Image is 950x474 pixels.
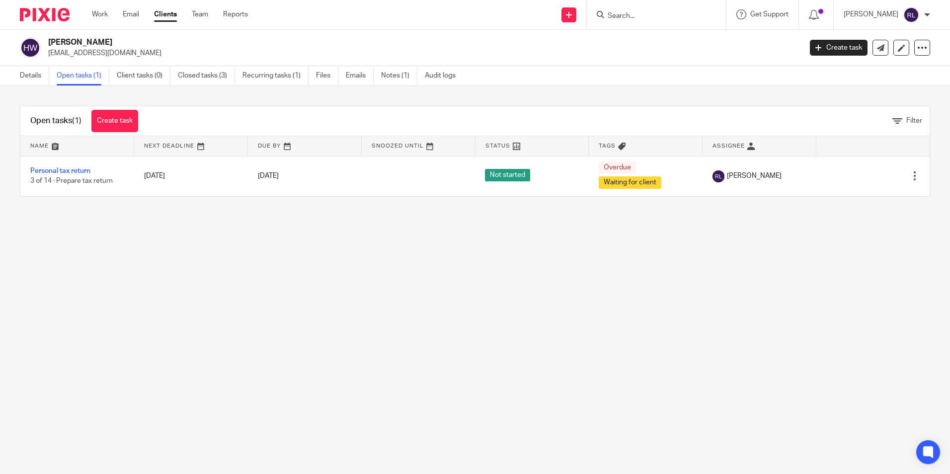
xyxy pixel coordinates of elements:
[346,66,374,85] a: Emails
[134,156,248,196] td: [DATE]
[48,48,795,58] p: [EMAIL_ADDRESS][DOMAIN_NAME]
[223,9,248,19] a: Reports
[20,66,49,85] a: Details
[242,66,309,85] a: Recurring tasks (1)
[599,143,616,149] span: Tags
[316,66,338,85] a: Files
[599,176,661,189] span: Waiting for client
[381,66,417,85] a: Notes (1)
[607,12,696,21] input: Search
[485,143,510,149] span: Status
[123,9,139,19] a: Email
[727,171,782,181] span: [PERSON_NAME]
[372,143,424,149] span: Snoozed Until
[258,172,279,179] span: [DATE]
[30,116,81,126] h1: Open tasks
[30,167,90,174] a: Personal tax return
[20,37,41,58] img: svg%3E
[72,117,81,125] span: (1)
[91,110,138,132] a: Create task
[192,9,208,19] a: Team
[712,170,724,182] img: svg%3E
[750,11,789,18] span: Get Support
[810,40,868,56] a: Create task
[154,9,177,19] a: Clients
[485,169,530,181] span: Not started
[844,9,898,19] p: [PERSON_NAME]
[92,9,108,19] a: Work
[178,66,235,85] a: Closed tasks (3)
[48,37,645,48] h2: [PERSON_NAME]
[599,161,636,174] span: Overdue
[903,7,919,23] img: svg%3E
[30,178,113,185] span: 3 of 14 · Prepare tax return
[117,66,170,85] a: Client tasks (0)
[57,66,109,85] a: Open tasks (1)
[425,66,463,85] a: Audit logs
[906,117,922,124] span: Filter
[20,8,70,21] img: Pixie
